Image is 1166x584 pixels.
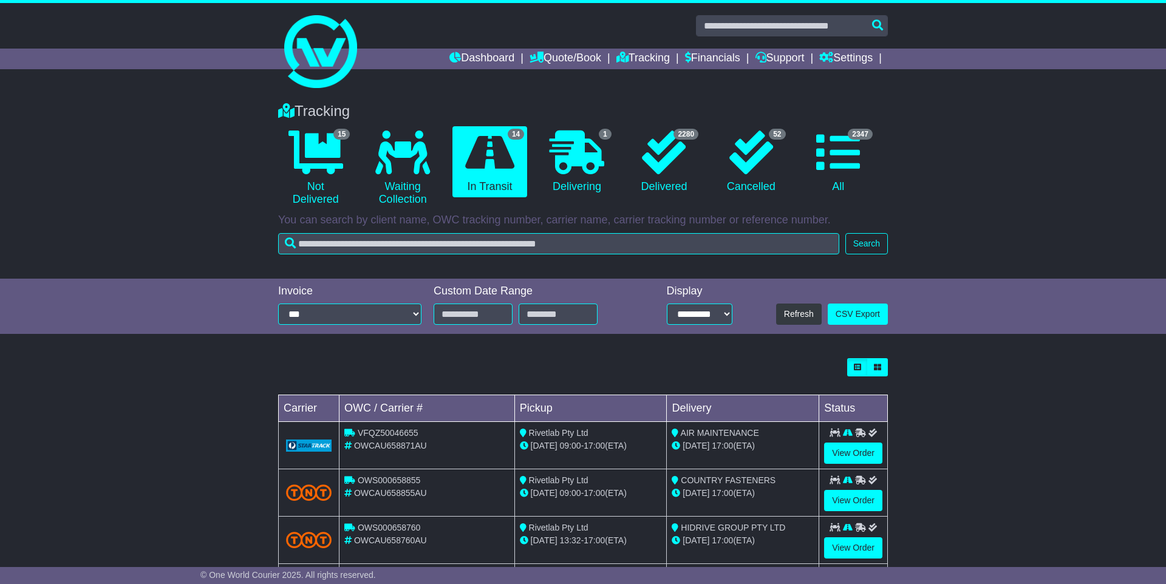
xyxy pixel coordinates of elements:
span: 1 [599,129,612,140]
span: 17:00 [584,535,605,545]
span: Rivetlab Pty Ltd [529,523,588,532]
td: Pickup [514,395,667,422]
div: - (ETA) [520,534,662,547]
div: (ETA) [672,487,814,500]
div: - (ETA) [520,487,662,500]
a: 14 In Transit [452,126,527,198]
div: Tracking [272,103,894,120]
a: Settings [819,49,873,69]
div: Display [667,285,732,298]
span: 2347 [848,129,873,140]
td: Delivery [667,395,819,422]
span: Rivetlab Pty Ltd [529,428,588,438]
div: (ETA) [672,440,814,452]
span: [DATE] [531,488,557,498]
a: Quote/Book [530,49,601,69]
span: [DATE] [531,535,557,545]
span: OWCAU658871AU [354,441,427,450]
a: 2347 All [801,126,876,198]
span: OWCAU658760AU [354,535,427,545]
span: 15 [333,129,350,140]
span: 13:32 [560,535,581,545]
a: Support [755,49,805,69]
button: Search [845,233,888,254]
span: [DATE] [683,488,709,498]
p: You can search by client name, OWC tracking number, carrier name, carrier tracking number or refe... [278,214,888,227]
a: View Order [824,443,882,464]
td: Carrier [279,395,339,422]
a: 52 Cancelled [714,126,788,198]
span: [DATE] [683,535,709,545]
span: HIDRIVE GROUP PTY LTD [681,523,785,532]
span: [DATE] [531,441,557,450]
img: GetCarrierServiceLogo [286,440,332,452]
a: View Order [824,537,882,559]
span: OWS000658855 [358,475,421,485]
span: VFQZ50046655 [358,428,418,438]
a: Financials [685,49,740,69]
a: 15 Not Delivered [278,126,353,211]
a: 1 Delivering [539,126,614,198]
a: CSV Export [828,304,888,325]
td: Status [819,395,888,422]
span: © One World Courier 2025. All rights reserved. [200,570,376,580]
span: 17:00 [712,488,733,498]
div: (ETA) [672,534,814,547]
span: Rivetlab Pty Ltd [529,475,588,485]
button: Refresh [776,304,822,325]
div: - (ETA) [520,440,662,452]
div: Custom Date Range [434,285,629,298]
span: 09:00 [560,441,581,450]
a: Waiting Collection [365,126,440,211]
img: TNT_Domestic.png [286,484,332,501]
a: 2280 Delivered [627,126,701,198]
span: AIR MAINTENANCE [681,428,759,438]
span: 14 [508,129,524,140]
a: View Order [824,490,882,511]
span: 17:00 [584,441,605,450]
span: 2280 [673,129,698,140]
span: 52 [769,129,785,140]
img: TNT_Domestic.png [286,532,332,548]
a: Tracking [616,49,670,69]
span: OWS000658760 [358,523,421,532]
td: OWC / Carrier # [339,395,515,422]
span: 17:00 [712,535,733,545]
span: OWCAU658855AU [354,488,427,498]
span: 09:00 [560,488,581,498]
a: Dashboard [449,49,514,69]
span: 17:00 [584,488,605,498]
span: [DATE] [683,441,709,450]
div: Invoice [278,285,421,298]
span: 17:00 [712,441,733,450]
span: COUNTRY FASTENERS [681,475,776,485]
